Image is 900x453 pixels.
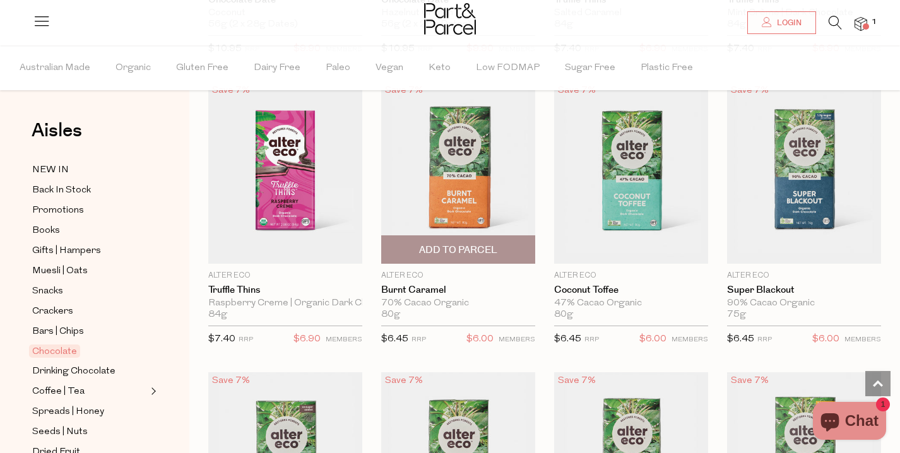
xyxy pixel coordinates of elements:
[727,82,773,99] div: Save 7%
[208,270,362,281] p: Alter Eco
[32,424,147,440] a: Seeds | Nuts
[747,11,816,34] a: Login
[757,336,772,343] small: RRP
[554,372,600,389] div: Save 7%
[32,203,147,218] a: Promotions
[639,331,666,348] span: $6.00
[381,298,535,309] div: 70% Cacao Organic
[32,264,88,279] span: Muesli | Oats
[381,285,535,296] a: Burnt Caramel
[208,372,254,389] div: Save 7%
[727,82,881,264] img: Super Blackout
[412,336,426,343] small: RRP
[32,344,147,359] a: Chocolate
[844,336,881,343] small: MEMBERS
[208,285,362,296] a: Truffle Thins
[32,283,147,299] a: Snacks
[239,336,253,343] small: RRP
[584,336,599,343] small: RRP
[381,82,535,264] img: Burnt Caramel
[774,18,802,28] span: Login
[32,263,147,279] a: Muesli | Oats
[381,372,427,389] div: Save 7%
[466,331,494,348] span: $6.00
[32,243,147,259] a: Gifts | Hampers
[32,203,84,218] span: Promotions
[208,82,254,99] div: Save 7%
[727,285,881,296] a: Super Blackout
[326,336,362,343] small: MEMBERS
[32,303,147,319] a: Crackers
[115,46,151,90] span: Organic
[208,82,362,264] img: Truffle Thins
[176,46,228,90] span: Gluten Free
[254,46,300,90] span: Dairy Free
[554,285,708,296] a: Coconut Toffee
[809,402,890,443] inbox-online-store-chat: Shopify online store chat
[381,270,535,281] p: Alter Eco
[565,46,615,90] span: Sugar Free
[727,270,881,281] p: Alter Eco
[727,298,881,309] div: 90% Cacao Organic
[32,162,147,178] a: NEW IN
[381,82,427,99] div: Save 7%
[293,331,321,348] span: $6.90
[499,336,535,343] small: MEMBERS
[381,309,400,321] span: 80g
[641,46,693,90] span: Plastic Free
[32,183,91,198] span: Back In Stock
[554,309,573,321] span: 80g
[381,235,535,264] button: Add To Parcel
[424,3,476,35] img: Part&Parcel
[32,425,88,440] span: Seeds | Nuts
[208,309,227,321] span: 84g
[32,117,82,144] span: Aisles
[727,309,746,321] span: 75g
[727,372,773,389] div: Save 7%
[812,331,839,348] span: $6.00
[208,334,235,344] span: $7.40
[32,182,147,198] a: Back In Stock
[376,46,403,90] span: Vegan
[868,16,880,28] span: 1
[476,46,540,90] span: Low FODMAP
[32,223,60,238] span: Books
[32,244,101,259] span: Gifts | Hampers
[20,46,90,90] span: Australian Made
[32,363,147,379] a: Drinking Chocolate
[32,404,147,420] a: Spreads | Honey
[727,334,754,344] span: $6.45
[29,344,80,358] span: Chocolate
[855,17,867,30] a: 1
[32,121,82,153] a: Aisles
[32,384,85,399] span: Coffee | Tea
[32,324,147,339] a: Bars | Chips
[326,46,350,90] span: Paleo
[32,324,84,339] span: Bars | Chips
[32,304,73,319] span: Crackers
[32,223,147,238] a: Books
[32,163,69,178] span: NEW IN
[32,364,115,379] span: Drinking Chocolate
[554,82,600,99] div: Save 7%
[429,46,451,90] span: Keto
[148,384,157,399] button: Expand/Collapse Coffee | Tea
[554,334,581,344] span: $6.45
[32,384,147,399] a: Coffee | Tea
[208,298,362,309] div: Raspberry Creme | Organic Dark Chocolate
[32,284,63,299] span: Snacks
[554,270,708,281] p: Alter Eco
[672,336,708,343] small: MEMBERS
[554,298,708,309] div: 47% Cacao Organic
[32,404,104,420] span: Spreads | Honey
[554,82,708,264] img: Coconut Toffee
[419,244,497,257] span: Add To Parcel
[381,334,408,344] span: $6.45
